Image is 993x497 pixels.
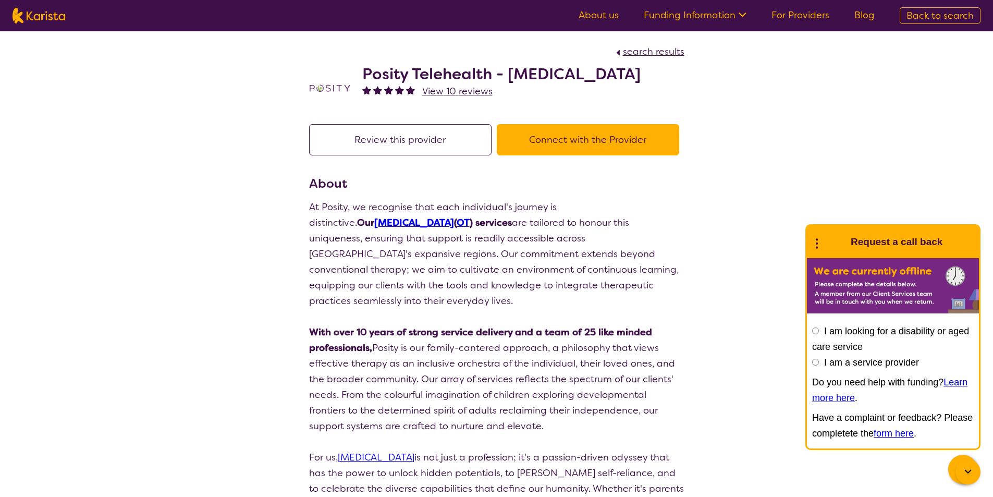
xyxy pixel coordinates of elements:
h3: About [309,174,684,193]
a: Connect with the Provider [497,134,684,146]
span: search results [623,45,684,58]
a: Back to search [900,7,980,24]
button: Channel Menu [948,455,977,484]
p: Have a complaint or feedback? Please completete the . [812,410,974,441]
img: fullstar [406,86,415,94]
img: fullstar [362,86,371,94]
label: I am looking for a disability or aged care service [812,326,969,352]
img: Karista [824,232,844,252]
p: Posity is our family-cantered approach, a philosophy that views effective therapy as an inclusive... [309,324,684,434]
p: At Posity, we recognise that each individual's journey is distinctive. are tailored to honour thi... [309,199,684,309]
img: Karista offline chat form to request call back [807,258,979,313]
h2: Posity Telehealth - [MEDICAL_DATA] [362,65,641,83]
img: Karista logo [13,8,65,23]
strong: Our ( ) services [357,216,512,229]
img: fullstar [395,86,404,94]
a: form here [874,428,914,439]
a: View 10 reviews [422,83,493,99]
a: search results [614,45,684,58]
span: View 10 reviews [422,85,493,98]
a: For Providers [771,9,829,21]
a: Review this provider [309,134,497,146]
h1: Request a call back [851,234,942,250]
a: About us [579,9,619,21]
a: OT [457,216,470,229]
a: Blog [854,9,875,21]
span: Back to search [906,9,974,22]
img: t1bslo80pcylnzwjhndq.png [309,67,351,109]
a: [MEDICAL_DATA] [338,451,414,464]
strong: With over 10 years of strong service delivery and a team of 25 like minded professionals, [309,326,652,354]
label: I am a service provider [824,357,919,368]
button: Review this provider [309,124,492,155]
p: Do you need help with funding? . [812,374,974,406]
img: fullstar [373,86,382,94]
a: [MEDICAL_DATA] [374,216,454,229]
button: Connect with the Provider [497,124,679,155]
a: Funding Information [644,9,746,21]
img: fullstar [384,86,393,94]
